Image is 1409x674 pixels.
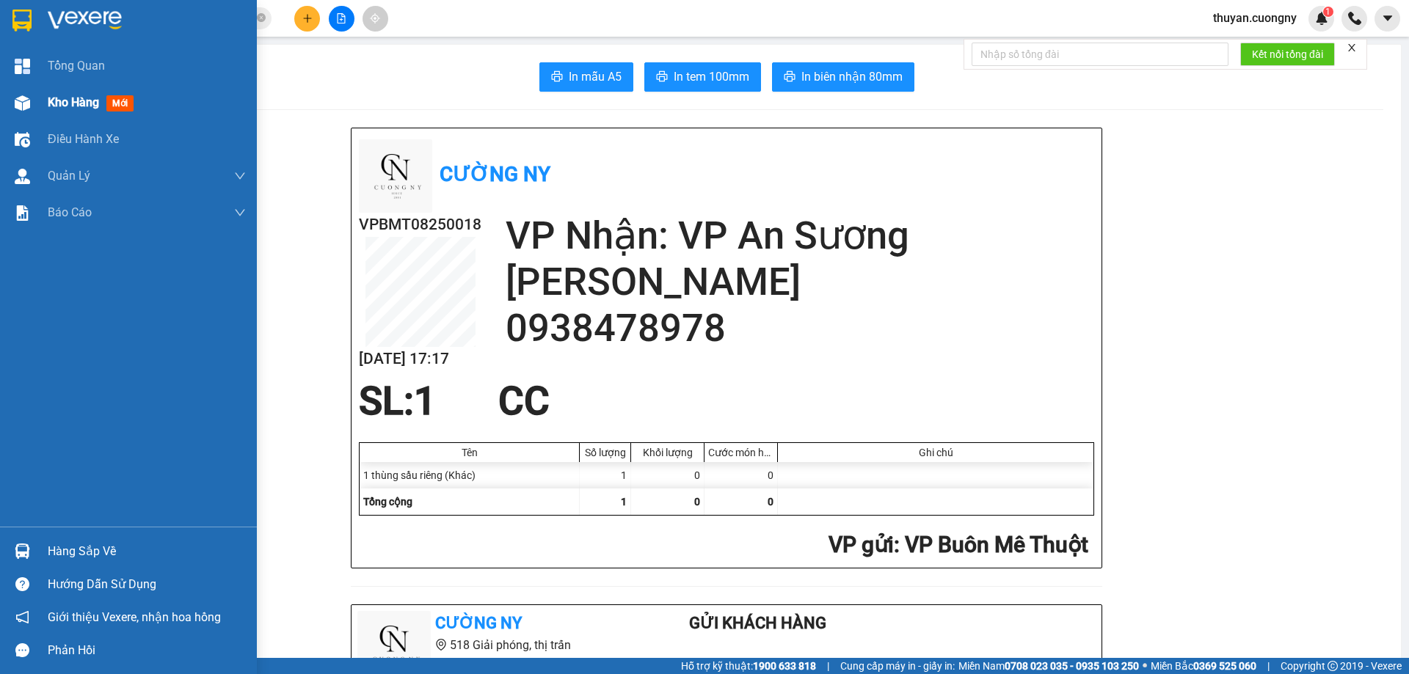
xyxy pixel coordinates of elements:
div: Hướng dẫn sử dụng [48,574,246,596]
img: logo-vxr [12,10,32,32]
span: Gửi: [12,14,35,29]
span: Giới thiệu Vexere, nhận hoa hồng [48,608,221,626]
span: SL: [359,378,414,424]
div: CC [489,379,558,423]
span: Miền Bắc [1151,658,1256,674]
strong: 0708 023 035 - 0935 103 250 [1005,660,1139,672]
span: In biên nhận 80mm [801,67,903,86]
button: aim [363,6,388,32]
span: copyright [1328,661,1338,671]
h2: [PERSON_NAME] [506,259,1094,305]
span: Kho hàng [48,95,99,109]
span: printer [656,70,668,84]
div: 1 thùng sầu riêng (Khác) [360,462,580,488]
div: Số lượng [583,447,627,458]
span: mới [106,95,134,111]
span: aim [370,13,380,23]
button: caret-down [1375,6,1400,32]
img: warehouse-icon [15,132,30,147]
img: phone-icon [1348,12,1361,25]
img: warehouse-icon [15,169,30,184]
span: Kết nối tổng đài [1252,46,1323,62]
span: Báo cáo [48,203,92,221]
span: plus [302,13,313,23]
span: 0 [694,496,700,508]
h2: 0938478978 [506,305,1094,351]
span: Miền Nam [958,658,1139,674]
span: 1 [1325,7,1330,17]
div: 0 [631,462,704,488]
img: dashboard-icon [15,59,30,74]
button: printerIn biên nhận 80mm [772,62,914,92]
button: Kết nối tổng đài [1240,43,1335,66]
span: close-circle [257,12,266,26]
h2: : VP Buôn Mê Thuột [359,530,1088,560]
img: warehouse-icon [15,95,30,111]
div: Cước món hàng [708,447,773,458]
span: Quản Lý [48,166,90,185]
span: In mẫu A5 [569,67,622,86]
span: Tổng Quan [48,56,105,75]
span: VP gửi [829,532,894,557]
div: VP Buôn Mê Thuột [12,12,85,65]
div: [PERSON_NAME] [95,48,213,65]
span: 1 [414,378,436,424]
div: 0 [704,462,778,488]
span: CC [93,95,111,110]
div: Hàng sắp về [48,541,246,563]
h2: VPBMT08250018 [359,213,481,237]
strong: 1900 633 818 [753,660,816,672]
div: Tên [363,447,575,458]
span: printer [784,70,795,84]
h2: VP Nhận: VP An Sương [506,213,1094,259]
span: 1 [621,496,627,508]
img: logo.jpg [359,139,432,213]
span: message [15,643,29,657]
strong: 0369 525 060 [1193,660,1256,672]
span: notification [15,610,29,624]
div: Khối lượng [635,447,700,458]
span: | [827,658,829,674]
span: caret-down [1381,12,1394,25]
span: close-circle [257,13,266,22]
button: printerIn mẫu A5 [539,62,633,92]
div: Ghi chú [782,447,1090,458]
span: Điều hành xe [48,130,119,148]
span: file-add [336,13,346,23]
span: | [1267,658,1270,674]
b: Cường Ny [435,614,522,632]
span: question-circle [15,577,29,591]
span: ⚪️ [1143,663,1147,669]
div: Phản hồi [48,640,246,662]
span: thuyan.cuongny [1201,9,1308,27]
span: Hỗ trợ kỹ thuật: [681,658,816,674]
sup: 1 [1323,7,1333,17]
div: VP An Sương [95,12,213,48]
img: solution-icon [15,205,30,221]
span: Tổng cộng [363,496,412,508]
div: 1 [580,462,631,488]
span: close [1347,43,1357,53]
span: down [234,207,246,219]
li: 518 Giải phóng, thị trấn [GEOGRAPHIC_DATA] [357,636,630,673]
span: Cung cấp máy in - giấy in: [840,658,955,674]
span: down [234,170,246,182]
div: 0938478978 [95,65,213,86]
input: Nhập số tổng đài [972,43,1228,66]
span: printer [551,70,563,84]
span: In tem 100mm [674,67,749,86]
span: environment [435,639,447,651]
button: file-add [329,6,354,32]
button: plus [294,6,320,32]
button: printerIn tem 100mm [644,62,761,92]
b: Cường Ny [440,162,550,186]
img: warehouse-icon [15,543,30,559]
span: Nhận: [95,14,131,29]
b: Gửi khách hàng [689,614,826,632]
h2: [DATE] 17:17 [359,347,481,371]
span: 0 [768,496,773,508]
img: icon-new-feature [1315,12,1328,25]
